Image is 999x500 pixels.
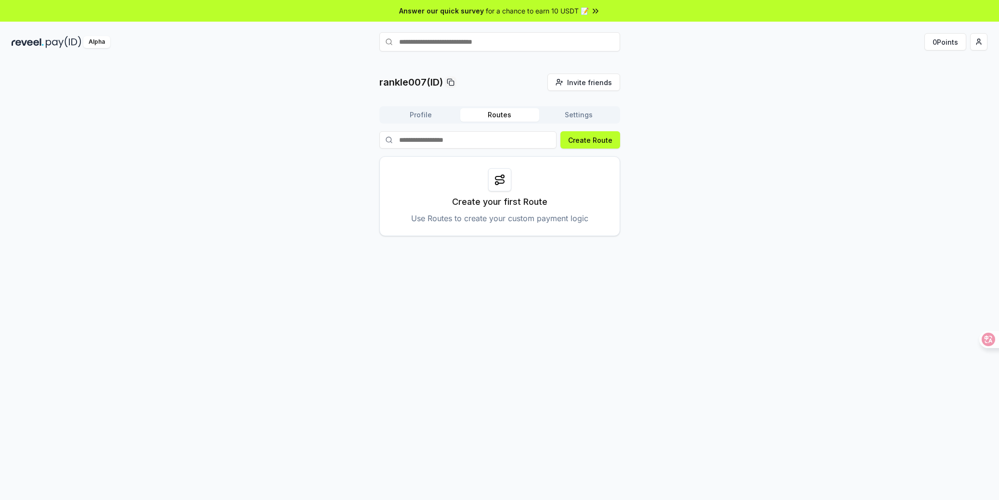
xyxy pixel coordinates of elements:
button: Create Route [560,131,620,149]
img: reveel_dark [12,36,44,48]
img: pay_id [46,36,81,48]
button: Invite friends [547,74,620,91]
button: Routes [460,108,539,122]
p: Use Routes to create your custom payment logic [411,212,588,224]
p: rankle007(ID) [379,75,443,89]
button: Settings [539,108,618,122]
button: Profile [381,108,460,122]
span: Invite friends [567,77,612,87]
div: Alpha [83,36,110,48]
span: Answer our quick survey [399,6,484,16]
span: for a chance to earn 10 USDT 📝 [486,6,589,16]
button: 0Points [924,33,966,50]
p: Create your first Route [452,195,547,209]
